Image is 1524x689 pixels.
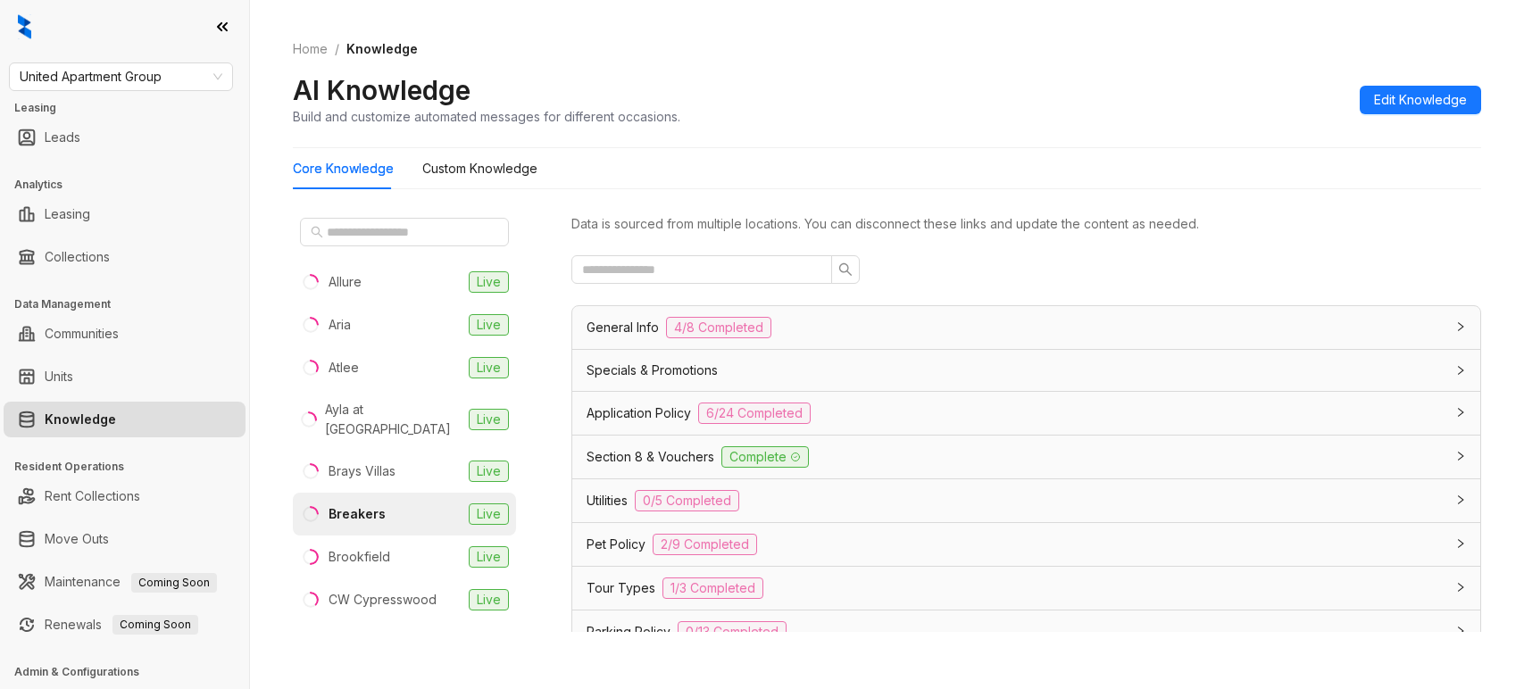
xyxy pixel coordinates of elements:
[311,226,323,238] span: search
[325,400,462,439] div: Ayla at [GEOGRAPHIC_DATA]
[293,107,680,126] div: Build and customize automated messages for different occasions.
[469,314,509,336] span: Live
[329,272,362,292] div: Allure
[335,39,339,59] li: /
[572,350,1480,391] div: Specials & Promotions
[469,589,509,610] span: Live
[45,316,119,352] a: Communities
[587,535,645,554] span: Pet Policy
[4,239,246,275] li: Collections
[662,577,763,599] span: 1/3 Completed
[346,41,418,56] span: Knowledge
[45,239,110,275] a: Collections
[678,621,787,643] span: 0/13 Completed
[45,521,109,557] a: Move Outs
[587,491,628,511] span: Utilities
[469,546,509,568] span: Live
[572,523,1480,566] div: Pet Policy2/9 Completed
[14,664,249,680] h3: Admin & Configurations
[4,196,246,232] li: Leasing
[1455,494,1466,505] span: collapsed
[1455,451,1466,461] span: collapsed
[45,478,140,514] a: Rent Collections
[18,14,31,39] img: logo
[721,446,809,468] span: Complete
[45,607,198,643] a: RenewalsComing Soon
[469,503,509,525] span: Live
[469,409,509,430] span: Live
[1455,321,1466,332] span: collapsed
[587,403,691,423] span: Application Policy
[4,120,246,155] li: Leads
[14,296,249,312] h3: Data Management
[112,615,198,635] span: Coming Soon
[587,318,659,337] span: General Info
[329,590,437,610] div: CW Cypresswood
[329,358,359,378] div: Atlee
[45,196,90,232] a: Leasing
[1455,582,1466,593] span: collapsed
[293,159,394,178] div: Core Knowledge
[635,490,739,511] span: 0/5 Completed
[289,39,331,59] a: Home
[572,479,1480,522] div: Utilities0/5 Completed
[329,504,386,524] div: Breakers
[666,317,771,338] span: 4/8 Completed
[572,392,1480,435] div: Application Policy6/24 Completed
[329,315,351,335] div: Aria
[469,357,509,378] span: Live
[4,607,246,643] li: Renewals
[587,361,718,380] span: Specials & Promotions
[1360,86,1481,114] button: Edit Knowledge
[572,610,1480,653] div: Parking Policy0/13 Completed
[329,547,390,567] div: Brookfield
[571,214,1481,234] div: Data is sourced from multiple locations. You can disconnect these links and update the content as...
[14,459,249,475] h3: Resident Operations
[45,402,116,437] a: Knowledge
[329,461,396,481] div: Brays Villas
[4,478,246,514] li: Rent Collections
[838,262,853,277] span: search
[653,534,757,555] span: 2/9 Completed
[4,402,246,437] li: Knowledge
[20,63,222,90] span: United Apartment Group
[698,403,811,424] span: 6/24 Completed
[469,271,509,293] span: Live
[14,177,249,193] h3: Analytics
[131,573,217,593] span: Coming Soon
[4,564,246,600] li: Maintenance
[469,461,509,482] span: Live
[1374,90,1467,110] span: Edit Knowledge
[4,521,246,557] li: Move Outs
[572,436,1480,478] div: Section 8 & VouchersComplete
[1455,538,1466,549] span: collapsed
[572,306,1480,349] div: General Info4/8 Completed
[4,359,246,394] li: Units
[587,578,655,598] span: Tour Types
[45,120,80,155] a: Leads
[587,622,670,642] span: Parking Policy
[1455,365,1466,376] span: collapsed
[1455,407,1466,418] span: collapsed
[1455,626,1466,636] span: collapsed
[45,359,73,394] a: Units
[572,567,1480,610] div: Tour Types1/3 Completed
[422,159,537,178] div: Custom Knowledge
[587,447,714,467] span: Section 8 & Vouchers
[4,316,246,352] li: Communities
[293,73,471,107] h2: AI Knowledge
[14,100,249,116] h3: Leasing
